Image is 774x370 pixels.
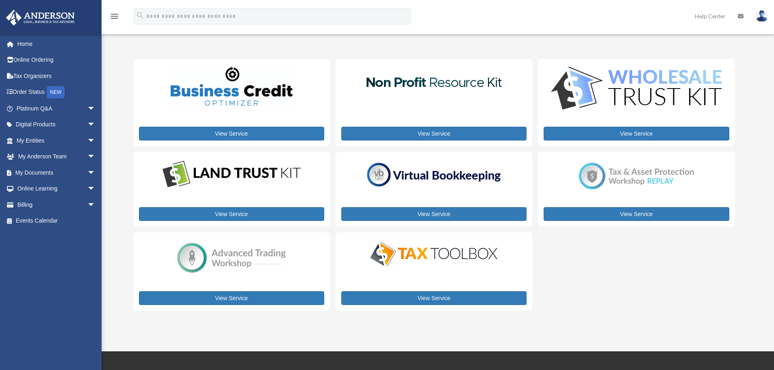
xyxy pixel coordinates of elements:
span: arrow_drop_down [87,164,104,181]
a: Digital Productsarrow_drop_down [6,117,104,133]
span: arrow_drop_down [87,181,104,197]
a: Billingarrow_drop_down [6,197,108,213]
a: View Service [341,207,527,221]
a: Tax Organizers [6,68,108,84]
a: menu [110,14,119,21]
a: Platinum Q&Aarrow_drop_down [6,100,108,117]
a: View Service [341,127,527,141]
a: My Documentsarrow_drop_down [6,164,108,181]
a: Online Ordering [6,52,108,68]
div: NEW [47,86,65,98]
span: arrow_drop_down [87,149,104,165]
a: Online Learningarrow_drop_down [6,181,108,197]
i: search [136,11,145,20]
a: View Service [139,291,324,305]
a: Order StatusNEW [6,84,108,101]
a: View Service [341,291,527,305]
a: View Service [139,127,324,141]
a: My Anderson Teamarrow_drop_down [6,149,108,165]
span: arrow_drop_down [87,132,104,149]
i: menu [110,11,119,21]
img: User Pic [756,10,768,22]
a: Events Calendar [6,213,108,229]
span: arrow_drop_down [87,100,104,117]
a: View Service [544,207,729,221]
a: View Service [544,127,729,141]
span: arrow_drop_down [87,117,104,133]
a: View Service [139,207,324,221]
img: Anderson Advisors Platinum Portal [4,10,77,26]
a: My Entitiesarrow_drop_down [6,132,108,149]
span: arrow_drop_down [87,197,104,213]
a: Home [6,36,108,52]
